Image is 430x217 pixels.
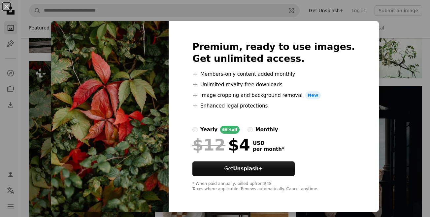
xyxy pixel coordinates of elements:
span: New [305,91,321,99]
span: per month * [253,146,284,152]
span: USD [253,140,284,146]
img: premium_photo-1758279868752-13c4e4967b39 [51,21,169,212]
li: Members-only content added monthly [192,70,355,78]
strong: Unsplash+ [233,166,263,172]
div: yearly [200,126,217,134]
input: yearly66%off [192,127,198,132]
li: Image cropping and background removal [192,91,355,99]
li: Unlimited royalty-free downloads [192,81,355,89]
div: monthly [255,126,278,134]
li: Enhanced legal protections [192,102,355,110]
div: * When paid annually, billed upfront $48 Taxes where applicable. Renews automatically. Cancel any... [192,181,355,192]
div: 66% off [220,126,240,134]
div: $4 [192,136,250,153]
input: monthly [248,127,253,132]
span: $12 [192,136,225,153]
h2: Premium, ready to use images. Get unlimited access. [192,41,355,65]
button: GetUnsplash+ [192,161,295,176]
